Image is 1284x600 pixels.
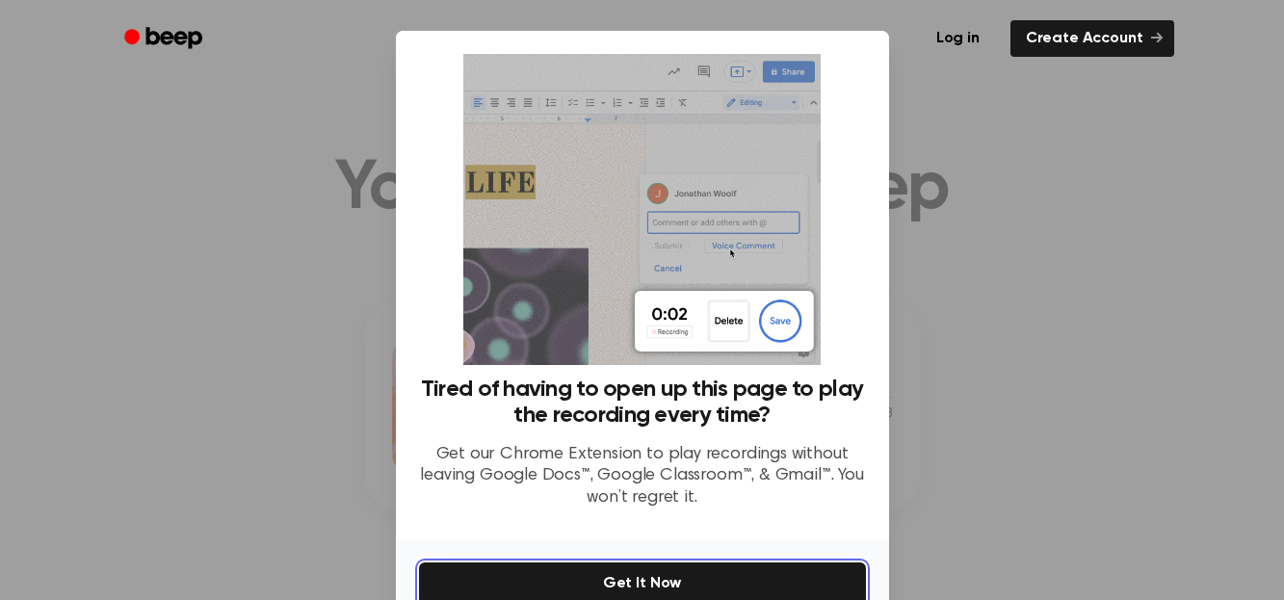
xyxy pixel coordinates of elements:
h3: Tired of having to open up this page to play the recording every time? [419,377,866,429]
a: Create Account [1010,20,1174,57]
a: Log in [917,16,999,61]
p: Get our Chrome Extension to play recordings without leaving Google Docs™, Google Classroom™, & Gm... [419,444,866,509]
a: Beep [111,20,220,58]
img: Beep extension in action [463,54,821,365]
